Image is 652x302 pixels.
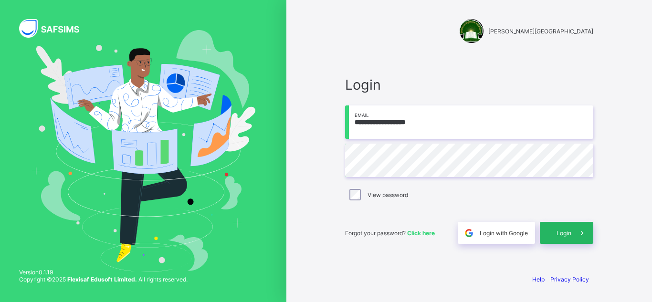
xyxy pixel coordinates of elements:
[345,76,593,93] span: Login
[67,276,137,283] strong: Flexisaf Edusoft Limited.
[480,229,528,237] span: Login with Google
[488,28,593,35] span: [PERSON_NAME][GEOGRAPHIC_DATA]
[407,229,435,237] a: Click here
[19,19,91,38] img: SAFSIMS Logo
[368,191,408,198] label: View password
[557,229,571,237] span: Login
[345,229,435,237] span: Forgot your password?
[19,269,188,276] span: Version 0.1.19
[463,228,474,239] img: google.396cfc9801f0270233282035f929180a.svg
[532,276,545,283] a: Help
[550,276,589,283] a: Privacy Policy
[31,30,256,271] img: Hero Image
[19,276,188,283] span: Copyright © 2025 All rights reserved.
